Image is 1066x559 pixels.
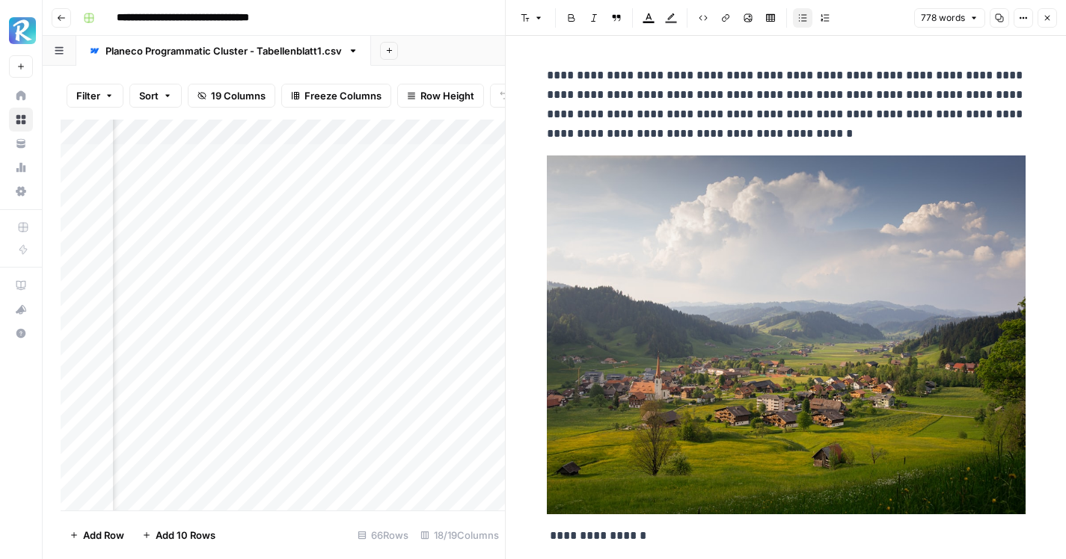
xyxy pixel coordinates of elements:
button: Filter [67,84,123,108]
span: 778 words [921,11,965,25]
img: Radyant Logo [9,17,36,44]
button: Help + Support [9,321,33,345]
button: Workspace: Radyant [9,12,33,49]
a: Planeco Programmatic Cluster - Tabellenblatt1.csv [76,36,371,66]
button: Freeze Columns [281,84,391,108]
a: Browse [9,108,33,132]
button: 778 words [914,8,985,28]
a: Home [9,84,33,108]
span: 19 Columns [211,88,266,103]
span: Add 10 Rows [156,528,215,543]
span: Sort [139,88,159,103]
a: Your Data [9,132,33,155]
a: Settings [9,179,33,203]
span: Add Row [83,528,124,543]
button: Add 10 Rows [133,523,224,547]
a: AirOps Academy [9,274,33,297]
div: 66 Rows [352,523,414,547]
span: Row Height [420,88,474,103]
div: 18/19 Columns [414,523,505,547]
button: 19 Columns [188,84,275,108]
button: Add Row [61,523,133,547]
div: What's new? [10,298,32,321]
a: Usage [9,155,33,179]
button: What's new? [9,297,33,321]
span: Freeze Columns [304,88,382,103]
span: Filter [76,88,100,103]
div: Planeco Programmatic Cluster - Tabellenblatt1.csv [105,43,342,58]
button: Sort [129,84,182,108]
button: Row Height [397,84,484,108]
